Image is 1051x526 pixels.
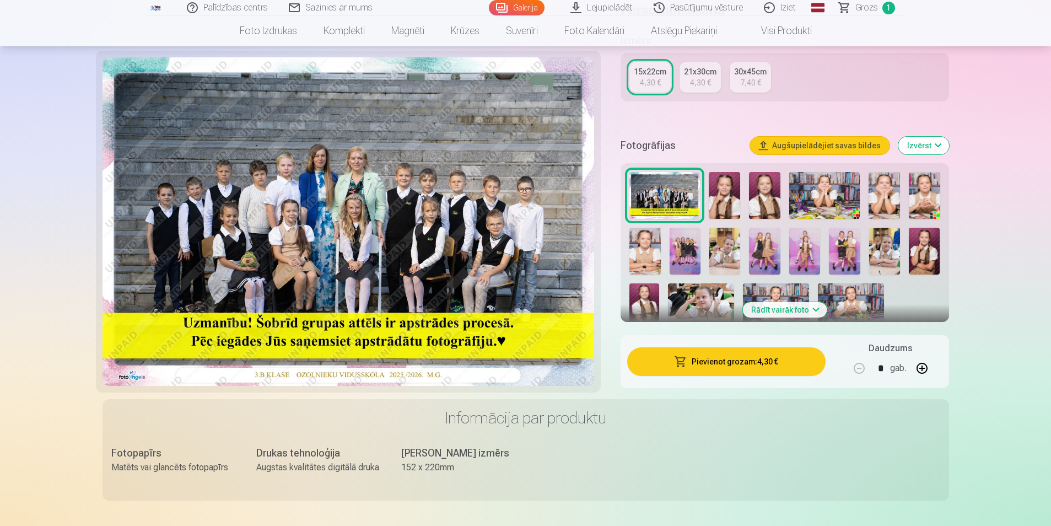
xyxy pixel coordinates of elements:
[627,347,825,376] button: Pievienot grozam:4,30 €
[730,62,771,93] a: 30x45cm7,40 €
[690,77,711,88] div: 4,30 €
[750,137,890,154] button: Augšupielādējiet savas bildes
[256,461,379,474] div: Augstas kvalitātes digitālā druka
[742,302,827,318] button: Rādīt vairāk foto
[680,62,721,93] a: 21x30cm4,30 €
[640,77,661,88] div: 4,30 €
[111,461,234,474] div: Matēts vai glancēts fotopapīrs
[310,15,378,46] a: Komplekti
[111,408,940,428] h3: Informācija par produktu
[730,15,825,46] a: Visi produkti
[111,446,234,461] div: Fotopapīrs
[493,15,551,46] a: Suvenīri
[855,1,878,14] span: Grozs
[734,66,767,77] div: 30x45cm
[378,15,438,46] a: Magnēti
[740,77,761,88] div: 7,40 €
[150,4,162,11] img: /fa1
[638,15,730,46] a: Atslēgu piekariņi
[551,15,638,46] a: Foto kalendāri
[227,15,310,46] a: Foto izdrukas
[634,66,666,77] div: 15x22cm
[256,446,379,461] div: Drukas tehnoloģija
[898,137,949,154] button: Izvērst
[401,446,524,461] div: [PERSON_NAME] izmērs
[401,461,524,474] div: 152 x 220mm
[890,355,907,382] div: gab.
[621,138,741,153] h5: Fotogrāfijas
[869,342,912,355] h5: Daudzums
[684,66,716,77] div: 21x30cm
[629,62,671,93] a: 15x22cm4,30 €
[882,2,895,14] span: 1
[438,15,493,46] a: Krūzes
